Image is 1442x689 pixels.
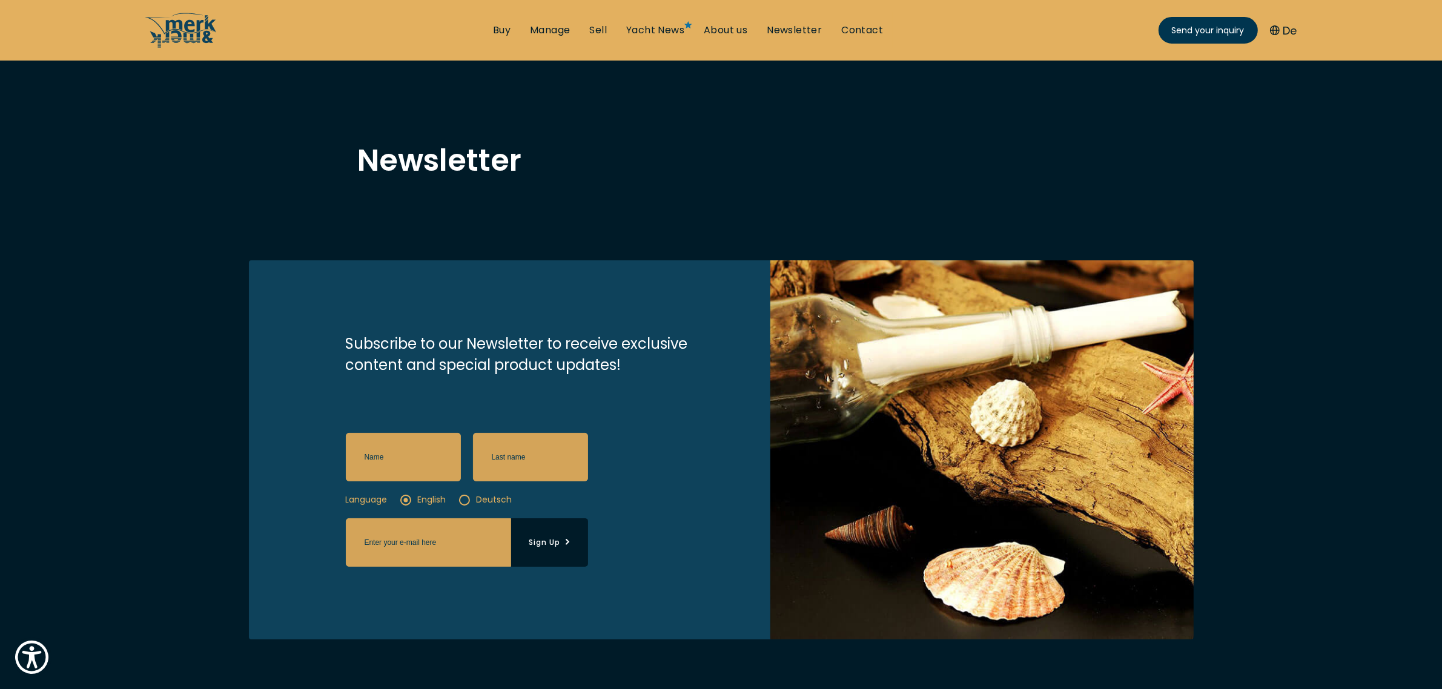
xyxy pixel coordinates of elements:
a: Newsletter [767,24,822,37]
h1: Newsletter [358,145,1085,176]
strong: Language [346,493,388,506]
span: Send your inquiry [1172,24,1245,37]
input: Enter your e-mail here [346,518,511,567]
a: Sell [589,24,607,37]
a: Manage [530,24,570,37]
a: Send your inquiry [1159,17,1258,44]
a: Yacht News [626,24,684,37]
a: Contact [841,24,883,37]
input: Last name [473,433,588,481]
input: Name [346,433,461,481]
a: About us [704,24,747,37]
a: Buy [493,24,511,37]
button: De [1270,22,1297,39]
label: Deutsch [458,493,512,506]
button: Show Accessibility Preferences [12,638,51,677]
p: Subscribe to our Newsletter to receive exclusive content and special product updates! [346,333,729,375]
button: Sign Up [511,518,588,567]
label: English [400,493,446,506]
